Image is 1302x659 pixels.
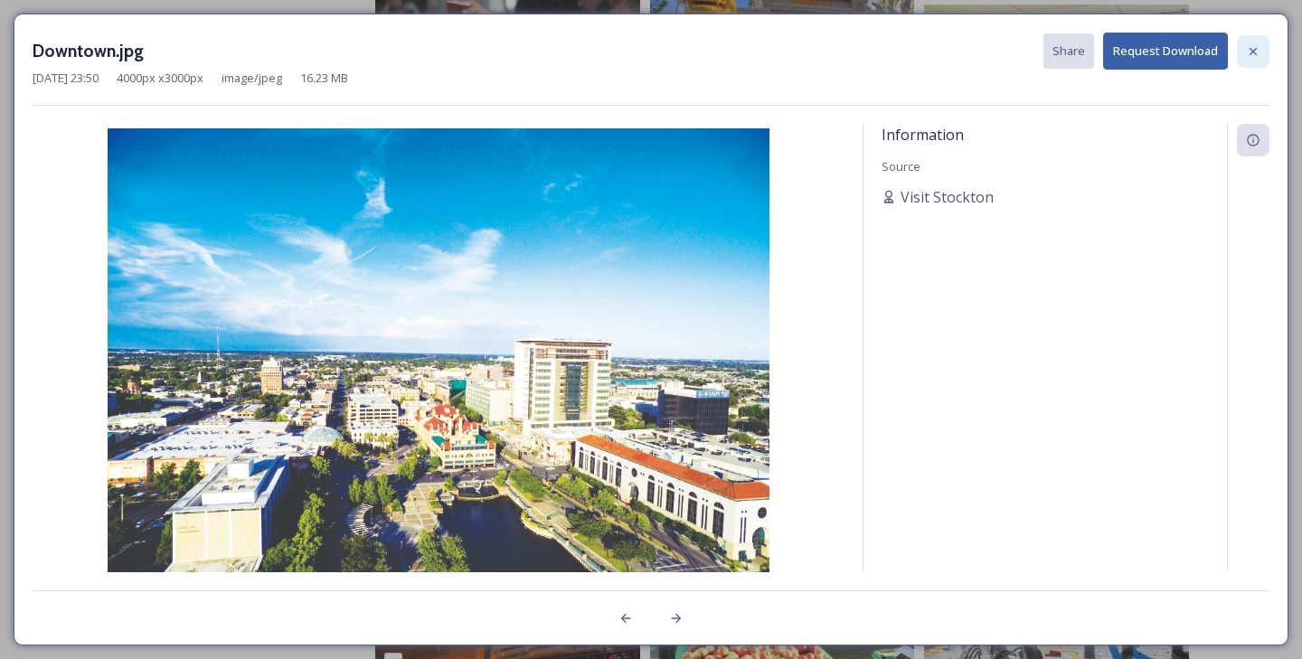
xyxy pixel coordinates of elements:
[1103,33,1228,70] button: Request Download
[33,128,844,625] img: Downtown.jpg
[33,70,99,87] span: [DATE] 23:50
[117,70,203,87] span: 4000 px x 3000 px
[882,125,964,145] span: Information
[300,70,348,87] span: 16.23 MB
[901,186,994,208] span: Visit Stockton
[882,158,920,174] span: Source
[1043,33,1094,69] button: Share
[222,70,282,87] span: image/jpeg
[33,38,144,64] h3: Downtown.jpg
